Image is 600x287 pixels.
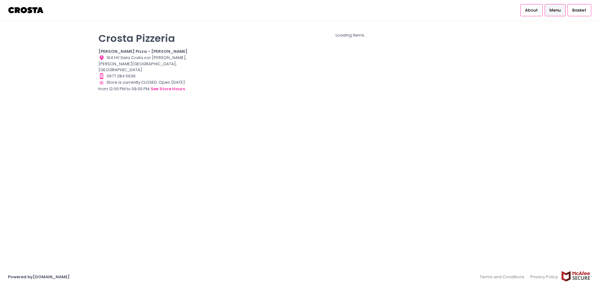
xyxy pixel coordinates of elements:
[572,7,586,13] span: Basket
[98,32,193,44] p: Crosta Pizzeria
[98,73,193,79] div: 0977 284 5636
[8,274,70,280] a: Powered by[DOMAIN_NAME]
[480,271,527,283] a: Terms and Conditions
[98,48,187,54] b: [PERSON_NAME] Pizza - [PERSON_NAME]
[561,271,592,282] img: mcafee-secure
[525,7,538,13] span: About
[527,271,561,283] a: Privacy Policy
[8,5,44,16] img: logo
[201,32,502,38] div: Loading items...
[98,55,193,73] div: 104 HV Dela Costa cor [PERSON_NAME], [PERSON_NAME][GEOGRAPHIC_DATA], [GEOGRAPHIC_DATA]
[150,86,185,92] button: see store hours
[520,4,543,16] a: About
[545,4,566,16] a: Menu
[98,79,193,92] div: Store is currently CLOSED. Open [DATE] from 12:00 PM to 09:00 PM
[549,7,561,13] span: Menu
